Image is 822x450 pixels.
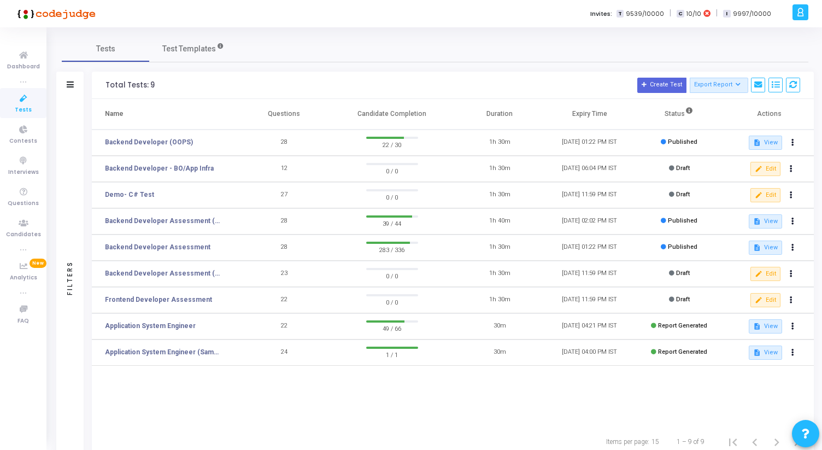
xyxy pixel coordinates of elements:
[366,349,418,360] span: 1 / 1
[544,287,634,313] td: [DATE] 11:59 PM IST
[8,199,39,208] span: Questions
[105,137,193,147] a: Backend Developer (OOPS)
[455,287,544,313] td: 1h 30m
[239,340,329,366] td: 24
[65,218,75,338] div: Filters
[676,270,690,277] span: Draft
[455,235,544,261] td: 1h 30m
[366,296,418,307] span: 0 / 0
[239,130,329,156] td: 28
[455,340,544,366] td: 30m
[635,99,724,130] th: Status
[455,156,544,182] td: 1h 30m
[9,137,37,146] span: Contests
[749,346,782,360] button: View
[750,162,780,176] button: Edit
[668,217,697,224] span: Published
[544,340,634,366] td: [DATE] 04:00 PM IST
[637,78,686,93] button: Create Test
[239,156,329,182] td: 12
[92,99,239,130] th: Name
[8,168,39,177] span: Interviews
[723,10,730,18] span: I
[105,347,222,357] a: Application System Engineer (Sample Test)
[366,218,418,229] span: 39 / 44
[329,99,455,130] th: Candidate Completion
[366,165,418,176] span: 0 / 0
[105,216,222,226] a: Backend Developer Assessment (C# & .Net)
[544,130,634,156] td: [DATE] 01:22 PM IST
[724,99,814,130] th: Actions
[753,244,761,252] mat-icon: description
[755,165,762,173] mat-icon: edit
[105,295,212,305] a: Frontend Developer Assessment
[10,273,37,283] span: Analytics
[30,259,46,268] span: New
[733,9,771,19] span: 9997/10000
[749,214,782,229] button: View
[658,348,707,355] span: Report Generated
[544,261,634,287] td: [DATE] 11:59 PM IST
[455,313,544,340] td: 30m
[105,163,214,173] a: Backend Developer - BO/App Infra
[544,156,634,182] td: [DATE] 06:04 PM IST
[6,230,41,239] span: Candidates
[239,99,329,130] th: Questions
[750,293,780,307] button: Edit
[239,261,329,287] td: 23
[749,319,782,334] button: View
[668,138,697,145] span: Published
[455,99,544,130] th: Duration
[105,268,222,278] a: Backend Developer Assessment (C# & .Net)
[686,9,701,19] span: 10/10
[239,208,329,235] td: 28
[544,208,634,235] td: [DATE] 02:02 PM IST
[366,139,418,150] span: 22 / 30
[749,241,782,255] button: View
[676,165,690,172] span: Draft
[651,437,659,447] div: 15
[96,43,115,55] span: Tests
[690,78,748,93] button: Export Report
[670,8,671,19] span: |
[366,244,418,255] span: 283 / 336
[755,191,762,199] mat-icon: edit
[455,182,544,208] td: 1h 30m
[750,267,780,281] button: Edit
[239,182,329,208] td: 27
[668,243,697,250] span: Published
[590,9,612,19] label: Invites:
[677,10,684,18] span: C
[162,43,216,55] span: Test Templates
[544,182,634,208] td: [DATE] 11:59 PM IST
[14,3,96,25] img: logo
[753,349,761,357] mat-icon: description
[677,437,704,447] div: 1 – 9 of 9
[626,9,664,19] span: 9539/10000
[105,190,154,200] a: Demo- C# Test
[753,323,761,330] mat-icon: description
[105,242,210,252] a: Backend Developer Assessment
[755,270,762,278] mat-icon: edit
[105,321,196,331] a: Application System Engineer
[366,323,418,334] span: 49 / 66
[366,270,418,281] span: 0 / 0
[239,287,329,313] td: 22
[544,313,634,340] td: [DATE] 04:21 PM IST
[7,62,40,72] span: Dashboard
[544,99,634,130] th: Expiry Time
[455,130,544,156] td: 1h 30m
[658,322,707,329] span: Report Generated
[17,317,29,326] span: FAQ
[455,208,544,235] td: 1h 40m
[544,235,634,261] td: [DATE] 01:22 PM IST
[716,8,718,19] span: |
[455,261,544,287] td: 1h 30m
[753,139,761,147] mat-icon: description
[676,296,690,303] span: Draft
[239,313,329,340] td: 22
[606,437,649,447] div: Items per page:
[750,188,780,202] button: Edit
[105,81,155,90] div: Total Tests: 9
[366,191,418,202] span: 0 / 0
